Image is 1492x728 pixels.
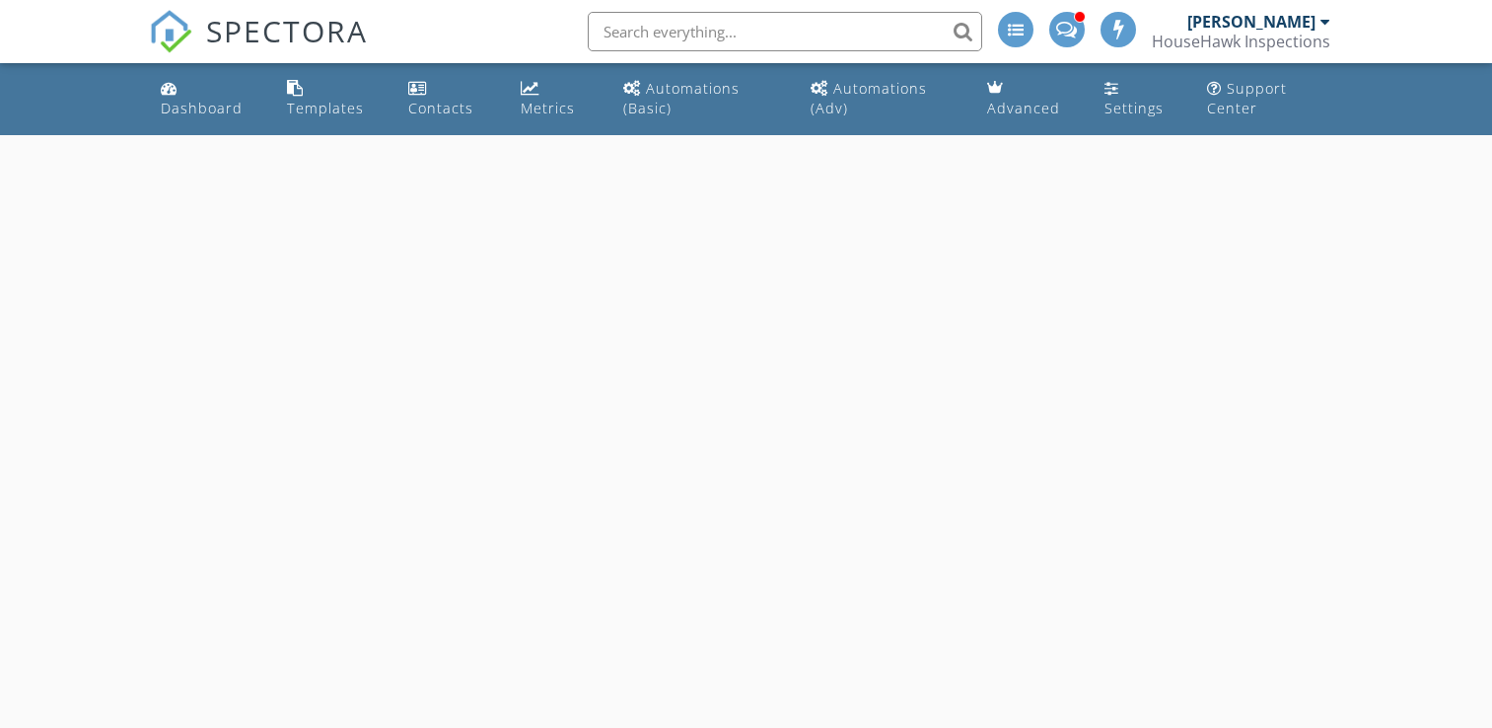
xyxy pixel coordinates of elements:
[513,71,600,127] a: Metrics
[149,10,192,53] img: The Best Home Inspection Software - Spectora
[408,99,473,117] div: Contacts
[615,71,787,127] a: Automations (Basic)
[1187,12,1315,32] div: [PERSON_NAME]
[623,79,740,117] div: Automations (Basic)
[588,12,982,51] input: Search everything...
[1097,71,1184,127] a: Settings
[1199,71,1338,127] a: Support Center
[149,27,368,68] a: SPECTORA
[206,10,368,51] span: SPECTORA
[1207,79,1287,117] div: Support Center
[1104,99,1164,117] div: Settings
[279,71,385,127] a: Templates
[803,71,964,127] a: Automations (Advanced)
[1152,32,1330,51] div: HouseHawk Inspections
[287,99,364,117] div: Templates
[161,99,243,117] div: Dashboard
[153,71,263,127] a: Dashboard
[987,99,1060,117] div: Advanced
[521,99,575,117] div: Metrics
[979,71,1081,127] a: Advanced
[811,79,927,117] div: Automations (Adv)
[400,71,497,127] a: Contacts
